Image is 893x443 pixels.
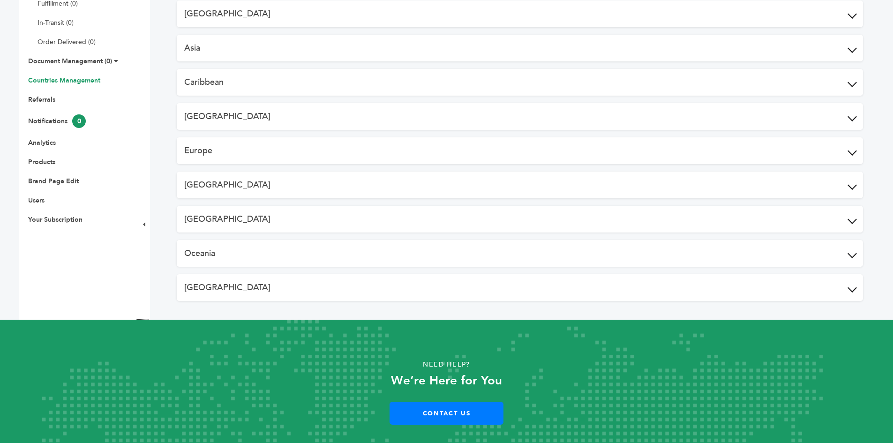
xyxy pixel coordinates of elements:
[177,35,863,61] button: Asia
[177,0,863,27] button: [GEOGRAPHIC_DATA]
[28,117,86,126] a: Notifications0
[177,103,863,130] button: [GEOGRAPHIC_DATA]
[28,158,55,166] a: Products
[38,18,74,27] a: In-Transit (0)
[45,358,848,372] p: Need Help?
[28,95,55,104] a: Referrals
[390,402,503,425] a: Contact Us
[177,69,863,96] button: Caribbean
[391,372,502,389] strong: We’re Here for You
[28,57,112,66] a: Document Management (0)
[177,274,863,301] button: [GEOGRAPHIC_DATA]
[28,76,100,85] a: Countries Management
[177,137,863,164] button: Europe
[177,240,863,267] button: Oceania
[28,138,56,147] a: Analytics
[28,177,79,186] a: Brand Page Edit
[38,38,96,46] a: Order Delivered (0)
[177,172,863,198] button: [GEOGRAPHIC_DATA]
[72,114,86,128] span: 0
[28,215,83,224] a: Your Subscription
[177,206,863,233] button: [GEOGRAPHIC_DATA]
[28,196,45,205] a: Users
